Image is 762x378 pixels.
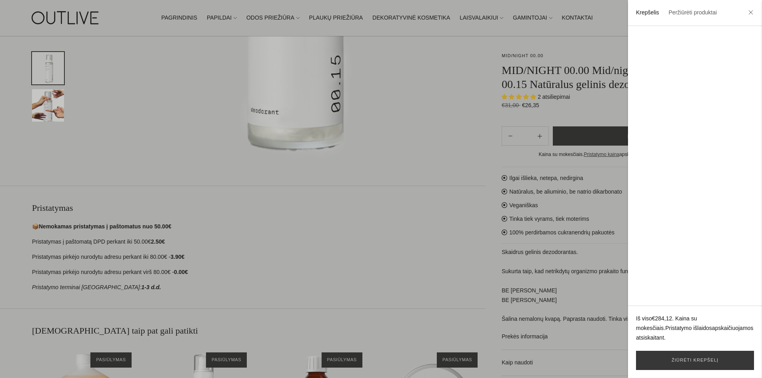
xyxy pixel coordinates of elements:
a: Žiūrėti krepšelį [636,351,754,370]
a: Krepšelis [636,9,659,16]
span: €284,12 [652,315,672,322]
a: Pristatymo išlaidos [665,325,712,331]
a: Peržiūrėti produktai [668,9,717,16]
p: Iš viso . Kaina su mokesčiais. apskaičiuojamos atsiskaitant. [636,314,754,343]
